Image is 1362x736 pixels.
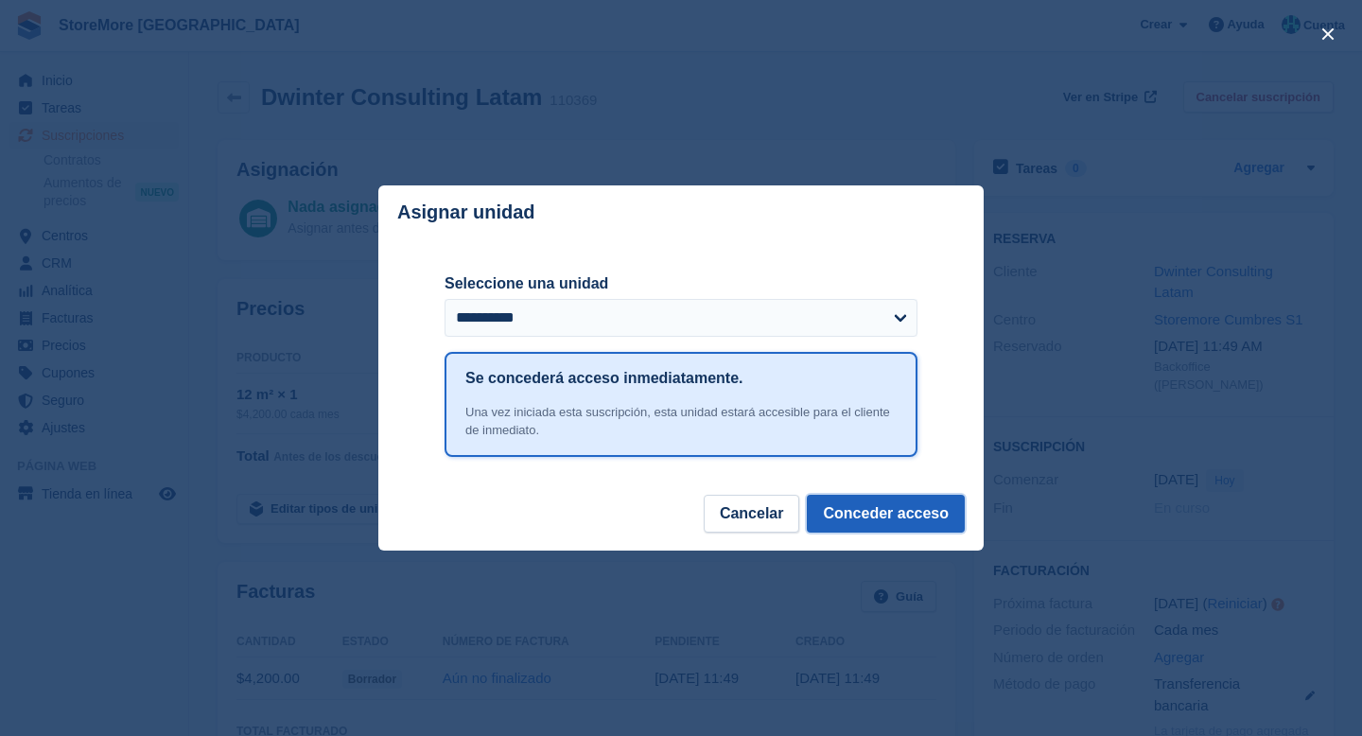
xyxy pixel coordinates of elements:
button: Cancelar [704,495,800,533]
div: Una vez iniciada esta suscripción, esta unidad estará accesible para el cliente de inmediato. [465,403,897,440]
h1: Se concederá acceso inmediatamente. [465,367,742,390]
label: Seleccione una unidad [445,272,917,295]
button: close [1313,19,1343,49]
button: Conceder acceso [807,495,965,533]
p: Asignar unidad [397,202,535,223]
